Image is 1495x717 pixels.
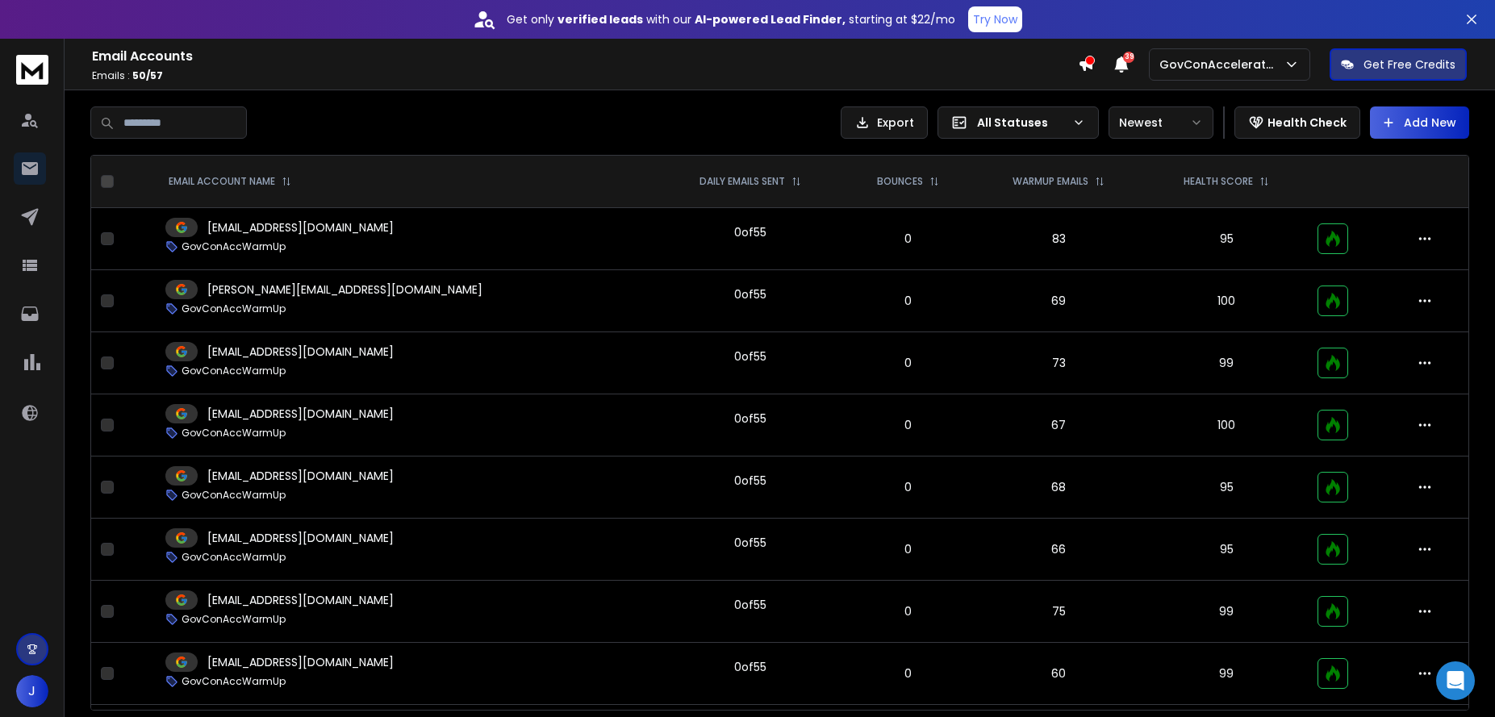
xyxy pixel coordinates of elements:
p: Try Now [973,11,1017,27]
button: Export [841,106,928,139]
td: 75 [972,581,1145,643]
td: 73 [972,332,1145,394]
p: GovConAccWarmUp [182,302,286,315]
p: [EMAIL_ADDRESS][DOMAIN_NAME] [207,654,394,670]
p: GovConAccelerator [1159,56,1284,73]
div: 0 of 55 [734,286,766,302]
div: 0 of 55 [734,659,766,675]
span: 50 / 57 [132,69,163,82]
button: J [16,675,48,707]
p: 0 [854,417,963,433]
td: 95 [1145,208,1308,270]
div: 0 of 55 [734,411,766,427]
p: [EMAIL_ADDRESS][DOMAIN_NAME] [207,344,394,360]
strong: AI-powered Lead Finder, [695,11,846,27]
td: 60 [972,643,1145,705]
p: [EMAIL_ADDRESS][DOMAIN_NAME] [207,219,394,236]
p: Get only with our starting at $22/mo [507,11,955,27]
p: GovConAccWarmUp [182,365,286,377]
td: 95 [1145,456,1308,519]
p: 0 [854,355,963,371]
td: 66 [972,519,1145,581]
td: 99 [1145,332,1308,394]
p: 0 [854,603,963,619]
p: Get Free Credits [1363,56,1455,73]
p: BOUNCES [877,175,923,188]
p: 0 [854,293,963,309]
div: 0 of 55 [734,473,766,489]
p: HEALTH SCORE [1184,175,1253,188]
p: 0 [854,665,963,682]
span: 39 [1123,52,1134,63]
p: [PERSON_NAME][EMAIL_ADDRESS][DOMAIN_NAME] [207,281,482,298]
p: Emails : [92,69,1078,82]
td: 68 [972,456,1145,519]
div: EMAIL ACCOUNT NAME [169,175,291,188]
td: 69 [972,270,1145,332]
td: 67 [972,394,1145,456]
img: logo [16,55,48,85]
div: Open Intercom Messenger [1436,661,1475,700]
div: 0 of 55 [734,597,766,613]
p: GovConAccWarmUp [182,675,286,688]
strong: verified leads [557,11,643,27]
button: Get Free Credits [1330,48,1467,81]
td: 100 [1145,270,1308,332]
p: WARMUP EMAILS [1013,175,1088,188]
p: DAILY EMAILS SENT [699,175,785,188]
div: 0 of 55 [734,348,766,365]
div: 0 of 55 [734,224,766,240]
p: GovConAccWarmUp [182,489,286,502]
button: Try Now [968,6,1022,32]
button: Health Check [1234,106,1360,139]
td: 99 [1145,581,1308,643]
p: [EMAIL_ADDRESS][DOMAIN_NAME] [207,592,394,608]
p: [EMAIL_ADDRESS][DOMAIN_NAME] [207,406,394,422]
button: Add New [1370,106,1469,139]
p: 0 [854,479,963,495]
p: [EMAIL_ADDRESS][DOMAIN_NAME] [207,530,394,546]
button: Newest [1109,106,1213,139]
div: 0 of 55 [734,535,766,551]
p: 0 [854,231,963,247]
p: GovConAccWarmUp [182,551,286,564]
h1: Email Accounts [92,47,1078,66]
p: All Statuses [977,115,1066,131]
p: GovConAccWarmUp [182,240,286,253]
p: 0 [854,541,963,557]
td: 100 [1145,394,1308,456]
p: Health Check [1267,115,1347,131]
p: [EMAIL_ADDRESS][DOMAIN_NAME] [207,468,394,484]
td: 83 [972,208,1145,270]
td: 95 [1145,519,1308,581]
td: 99 [1145,643,1308,705]
p: GovConAccWarmUp [182,427,286,440]
p: GovConAccWarmUp [182,613,286,626]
